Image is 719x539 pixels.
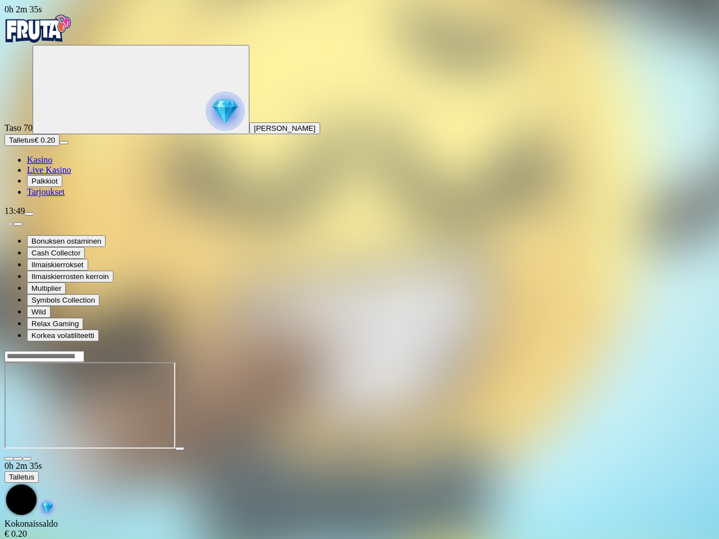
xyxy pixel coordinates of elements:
[31,261,84,269] span: Ilmaiskierrokset
[4,123,33,133] span: Taso 70
[31,319,79,328] span: Relax Gaming
[175,447,184,450] button: play icon
[9,136,34,144] span: Talletus
[13,457,22,460] button: chevron-down icon
[31,177,58,185] span: Palkkiot
[9,473,34,481] span: Talletus
[27,282,66,294] button: Multiplier
[31,308,46,316] span: Wild
[38,499,56,517] img: reward-icon
[27,271,113,282] button: Ilmaiskierrosten kerroin
[4,15,72,43] img: Fruta
[27,294,99,306] button: Symbols Collection
[31,284,61,293] span: Multiplier
[27,247,85,259] button: Cash Collector
[4,222,13,226] button: prev slide
[4,461,42,471] span: user session time
[4,461,715,519] div: Game menu
[31,272,109,281] span: Ilmaiskierrosten kerroin
[27,165,71,175] a: Live Kasino
[31,331,94,340] span: Korkea volatiliteetti
[31,249,80,257] span: Cash Collector
[27,306,51,318] button: Wild
[4,362,175,449] iframe: Bill & Coin
[4,15,715,197] nav: Primary
[25,212,34,216] button: menu
[4,4,42,14] span: user session time
[4,519,715,539] div: Kokonaissaldo
[27,187,65,197] a: Tarjoukset
[4,457,13,460] button: close icon
[4,35,72,44] a: Fruta
[60,141,69,144] button: menu
[22,457,31,460] button: fullscreen icon
[4,471,39,483] button: Talletus
[4,351,84,362] input: Search
[34,136,55,144] span: € 0.20
[4,155,715,197] nav: Main menu
[27,318,83,330] button: Relax Gaming
[4,134,60,146] button: Talletusplus icon€ 0.20
[27,330,99,341] button: Korkea volatiliteetti
[27,155,52,165] a: Kasino
[27,235,106,247] button: Bonuksen ostaminen
[4,529,715,539] div: € 0.20
[254,124,316,133] span: [PERSON_NAME]
[206,92,245,131] img: reward progress
[27,175,62,187] button: Palkkiot
[4,206,25,216] span: 13:49
[31,296,95,304] span: Symbols Collection
[33,45,249,134] button: reward progress
[249,122,320,134] button: [PERSON_NAME]
[27,259,88,271] button: Ilmaiskierrokset
[31,237,101,245] span: Bonuksen ostaminen
[13,222,22,226] button: next slide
